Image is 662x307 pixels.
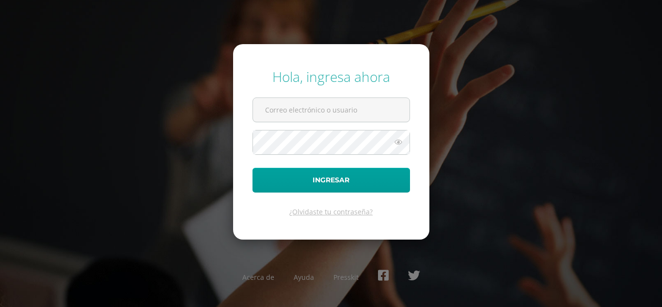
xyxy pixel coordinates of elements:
[289,207,373,216] a: ¿Olvidaste tu contraseña?
[252,168,410,193] button: Ingresar
[333,273,359,282] a: Presskit
[242,273,274,282] a: Acerca de
[253,98,410,122] input: Correo electrónico o usuario
[294,273,314,282] a: Ayuda
[252,67,410,86] div: Hola, ingresa ahora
